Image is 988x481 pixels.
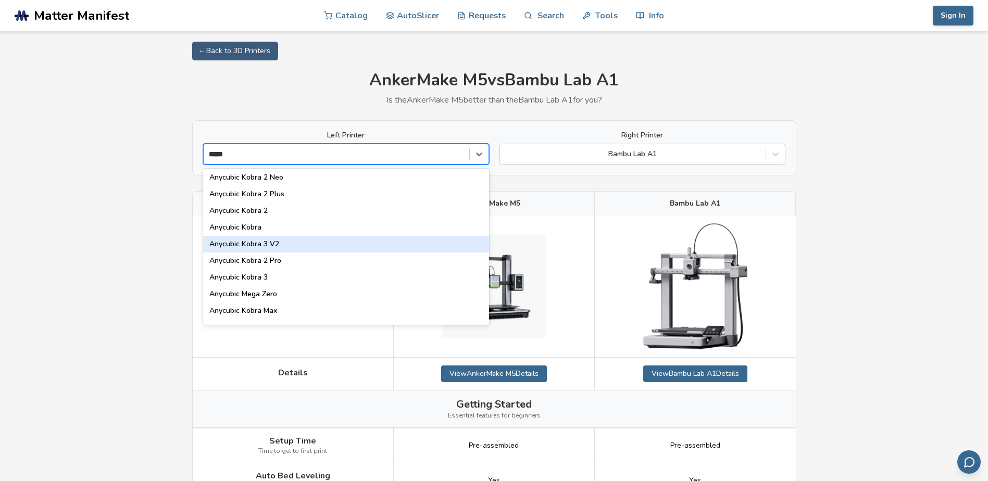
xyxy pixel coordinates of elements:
[203,302,489,319] div: Anycubic Kobra Max
[203,131,489,140] label: Left Printer
[643,223,747,349] img: Bambu Lab A1
[203,202,489,219] div: Anycubic Kobra 2
[441,365,547,382] a: ViewAnkerMake M5Details
[203,320,489,336] div: Anycubic Kobra Plus
[448,412,541,420] span: Essential features for beginners
[469,441,519,450] span: Pre-assembled
[34,8,129,23] span: Matter Manifest
[278,368,308,377] span: Details
[456,398,532,410] span: Getting Started
[933,6,973,26] button: Sign In
[192,42,278,60] a: ← Back to 3D Printers
[505,150,507,158] input: Bambu Lab A1
[209,150,231,158] input: Anycubic I3 MegaAnycubic I3 Mega SAnycubic Kobra 2 MaxAnycubic Kobra 2 NeoAnycubic Kobra 2 PlusAn...
[670,199,720,208] span: Bambu Lab A1
[499,131,785,140] label: Right Printer
[203,269,489,286] div: Anycubic Kobra 3
[957,450,981,474] button: Send feedback via email
[442,234,546,338] img: AnkerMake M5
[203,169,489,186] div: Anycubic Kobra 2 Neo
[203,252,489,269] div: Anycubic Kobra 2 Pro
[256,471,330,480] span: Auto Bed Leveling
[643,365,747,382] a: ViewBambu Lab A1Details
[269,436,316,446] span: Setup Time
[203,286,489,302] div: Anycubic Mega Zero
[192,71,796,90] h1: AnkerMake M5 vs Bambu Lab A1
[203,186,489,202] div: Anycubic Kobra 2 Plus
[258,448,327,455] span: Time to get to first print
[670,441,720,450] span: Pre-assembled
[203,219,489,236] div: Anycubic Kobra
[203,236,489,252] div: Anycubic Kobra 3 V2
[192,95,796,105] p: Is the AnkerMake M5 better than the Bambu Lab A1 for you?
[468,199,520,208] span: AnkerMake M5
